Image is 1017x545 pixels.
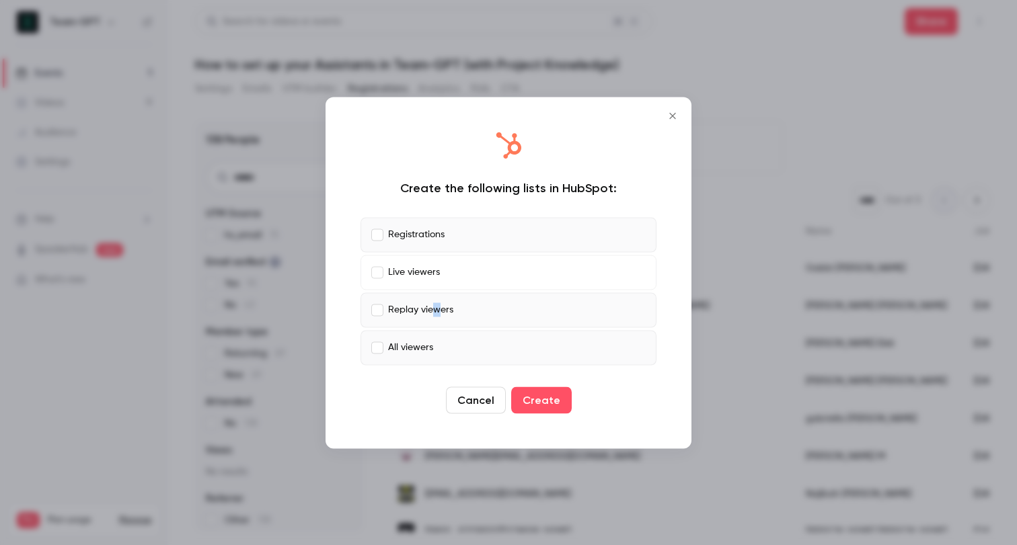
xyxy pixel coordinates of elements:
p: All viewers [388,341,433,355]
p: Replay viewers [388,303,453,317]
button: Cancel [446,386,506,413]
button: Create [511,386,572,413]
p: Registrations [388,228,445,242]
button: Close [659,102,686,129]
p: Live viewers [388,265,440,280]
div: Create the following lists in HubSpot: [361,179,656,196]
